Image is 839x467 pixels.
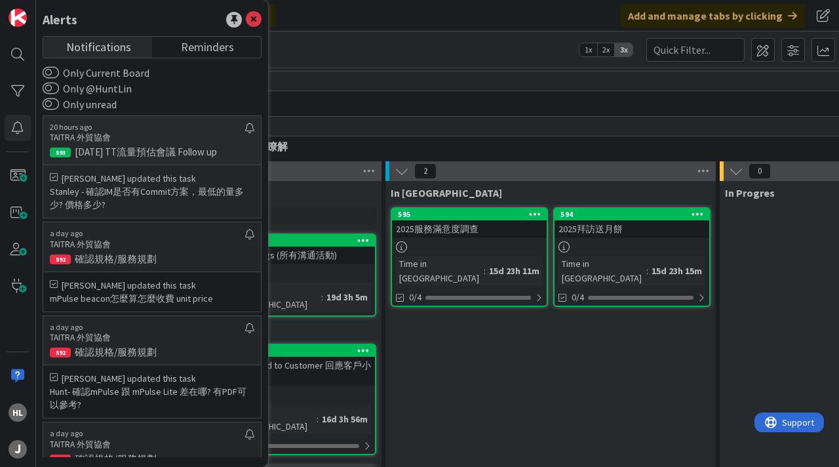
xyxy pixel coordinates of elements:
[553,207,711,307] a: 5942025拜訪送月餅Time in [GEOGRAPHIC_DATA]:15d 23h 15m0/4
[226,346,375,355] div: 560
[555,209,709,220] div: 594
[66,37,131,55] span: Notifications
[220,247,375,264] div: [M] Meetings (所有溝通活動)
[50,455,71,464] div: 592
[50,146,254,158] p: [DATE] TT流量預估會議 Follow up
[317,412,319,426] span: :
[646,264,648,278] span: :
[220,345,375,386] div: 560[S] Respond to Customer 回應客戶小範圍詢問
[219,233,376,317] a: 557[M] Meetings (所有溝通活動)Time in [GEOGRAPHIC_DATA]:19d 3h 5m
[50,253,254,265] p: 確認規格/服務規劃
[50,439,245,451] p: TAITRA 外貿協會
[409,291,421,304] span: 0/4
[560,210,709,219] div: 594
[50,172,254,185] p: [PERSON_NAME] updated this task
[9,9,27,27] img: Visit kanbanzone.com
[486,264,543,278] div: 15d 23h 11m
[749,163,771,179] span: 0
[220,235,375,264] div: 557[M] Meetings (所有溝通活動)
[43,10,77,30] div: Alerts
[725,186,775,199] span: In Progres
[43,66,59,79] button: Only Current Board
[646,38,745,62] input: Quick Filter...
[219,344,376,455] a: 560[S] Respond to Customer 回應客戶小範圍詢問Time in [GEOGRAPHIC_DATA]:16d 3h 56m0/4
[43,98,59,111] button: Only unread
[555,220,709,237] div: 2025拜訪送月餅
[321,290,323,304] span: :
[220,235,375,247] div: 557
[50,292,254,305] p: mPulse beacon怎麼算怎麼收費 unit price
[50,323,245,332] p: a day ago
[50,385,254,411] p: Hunt- 確認mPulse 跟 mPulse Lite 差在哪? 有PDF可以參考?
[572,291,584,304] span: 0/4
[43,82,59,95] button: Only @HuntLin
[392,220,547,237] div: 2025服務滿意度調查
[398,210,547,219] div: 595
[50,132,245,144] p: TAITRA 外貿協會
[615,43,633,56] span: 3x
[43,115,262,218] a: 20 hours agoTAITRA 外貿協會593[DATE] TT流量預估會議 Follow up[PERSON_NAME] updated this taskStanley - 確認IM是...
[9,440,27,458] div: J
[620,4,805,28] div: Add and manage tabs by clicking
[555,209,709,237] div: 5942025拜訪送月餅
[50,348,71,357] div: 592
[558,256,646,285] div: Time in [GEOGRAPHIC_DATA]
[43,315,262,418] a: a day agoTAITRA 外貿協會592確認規格/服務規劃[PERSON_NAME] updated this taskHunt- 確認mPulse 跟 mPulse Lite 差在哪? ...
[392,209,547,237] div: 5952025服務滿意度調查
[414,163,437,179] span: 2
[226,236,375,245] div: 557
[220,345,375,357] div: 560
[224,405,317,434] div: Time in [GEOGRAPHIC_DATA]
[181,37,234,55] span: Reminders
[50,148,71,157] div: 593
[648,264,705,278] div: 15d 23h 15m
[9,403,27,422] div: HL
[391,186,502,199] span: In Queue
[396,256,484,285] div: Time in [GEOGRAPHIC_DATA]
[220,357,375,386] div: [S] Respond to Customer 回應客戶小範圍詢問
[50,254,71,264] div: 592
[50,332,245,344] p: TAITRA 外貿協會
[50,279,254,292] p: [PERSON_NAME] updated this task
[323,290,371,304] div: 19d 3h 5m
[391,207,548,307] a: 5952025服務滿意度調查Time in [GEOGRAPHIC_DATA]:15d 23h 11m0/4
[579,43,597,56] span: 1x
[43,65,149,81] label: Only Current Board
[43,96,117,112] label: Only unread
[392,209,547,220] div: 595
[224,283,321,312] div: Time in [GEOGRAPHIC_DATA]
[28,2,60,18] span: Support
[50,453,254,465] p: 確認規格/服務規劃
[50,372,254,385] p: [PERSON_NAME] updated this task
[43,81,132,96] label: Only @HuntLin
[43,222,262,312] a: a day agoTAITRA 外貿協會592確認規格/服務規劃[PERSON_NAME] updated this taskmPulse beacon怎麼算怎麼收費 unit price
[50,123,245,132] p: 20 hours ago
[50,229,245,238] p: a day ago
[597,43,615,56] span: 2x
[50,185,254,211] p: Stanley - 確認IM是否有Commit方案，最低的量多少? 價格多少?
[319,412,371,426] div: 16d 3h 56m
[50,429,245,438] p: a day ago
[484,264,486,278] span: :
[50,346,254,358] p: 確認規格/服務規劃
[50,239,245,251] p: TAITRA 外貿協會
